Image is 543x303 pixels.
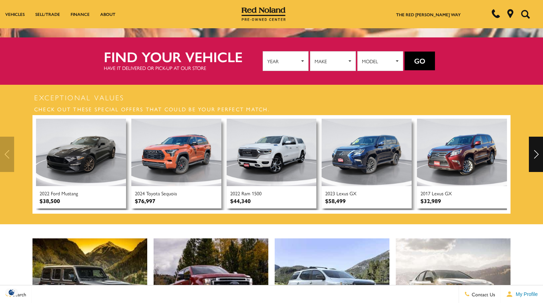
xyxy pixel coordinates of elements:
[230,197,251,205] div: $44,340
[241,190,250,197] span: Ram
[420,197,441,205] div: $32,989
[362,56,394,66] span: Model
[61,190,78,197] span: Mustang
[518,0,532,28] button: Open the search field
[104,49,263,64] h2: Find your vehicle
[310,51,356,71] button: Make
[104,64,263,71] p: Have it delivered or pick-up at our store
[420,190,430,197] span: 2017
[417,119,507,208] a: Used 2017 Lexus GX 460 With Navigation & 4WD 2017 Lexus GX $32,989
[241,10,286,17] a: Red Noland Pre-Owned
[501,285,543,303] button: Open user profile menu
[322,119,412,208] a: Used 2023 Lexus GX 460 With Navigation & 4WD 2023 Lexus GX $58,499
[315,56,347,66] span: Make
[445,190,452,197] span: GX
[336,190,348,197] span: Lexus
[146,190,160,197] span: Toyota
[230,190,240,197] span: 2022
[36,119,126,186] img: Used 2022 Ford Mustang GT Premium With Navigation
[325,197,346,205] div: $58,499
[51,190,60,197] span: Ford
[227,119,317,208] a: Used 2022 Ram 1500 Laramie Longhorn With Navigation & 4WD 2022 Ram 1500 $44,340
[350,190,357,197] span: GX
[4,289,20,296] img: Opt-Out Icon
[325,190,335,197] span: 2023
[241,7,286,21] img: Red Noland Pre-Owned
[529,137,543,172] div: Next
[513,291,538,297] span: My Profile
[405,52,435,71] button: Go
[135,197,155,205] div: $76,997
[322,119,412,186] img: Used 2023 Lexus GX 460 With Navigation & 4WD
[131,119,221,186] img: Used 2024 Toyota Sequoia TRD Pro With Navigation & 4WD
[131,119,221,208] a: Used 2024 Toyota Sequoia TRD Pro With Navigation & 4WD 2024 Toyota Sequoia $76,997
[227,119,317,186] img: Used 2022 Ram 1500 Laramie Longhorn With Navigation & 4WD
[40,190,49,197] span: 2022
[417,119,507,186] img: Used 2017 Lexus GX 460 With Navigation & 4WD
[32,92,511,103] h2: Exceptional Values
[357,51,403,71] button: Model
[396,11,461,18] a: The Red [PERSON_NAME] Way
[470,291,495,298] span: Contact Us
[32,103,511,115] h3: Check out these special offers that could be your perfect match.
[40,197,60,205] div: $38,500
[161,190,177,197] span: Sequoia
[267,56,299,66] span: Year
[36,119,126,208] a: Used 2022 Ford Mustang GT Premium With Navigation 2022 Ford Mustang $38,500
[252,190,262,197] span: 1500
[263,51,309,71] button: Year
[135,190,145,197] span: 2024
[432,190,443,197] span: Lexus
[4,289,20,296] section: Click to Open Cookie Consent Modal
